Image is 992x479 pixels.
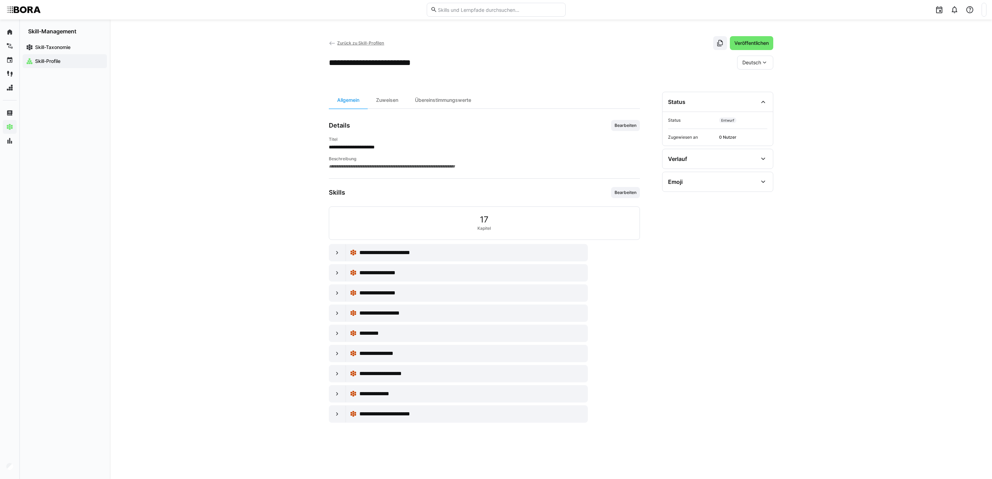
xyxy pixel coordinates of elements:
[719,135,767,140] span: 0 Nutzer
[668,98,685,105] div: Status
[329,156,640,162] h4: Beschreibung
[733,40,770,47] span: Veröffentlichen
[329,137,640,142] h4: Titel
[719,117,736,123] span: Entwurf
[614,190,637,195] span: Bearbeiten
[437,7,561,13] input: Skills und Lernpfade durchsuchen…
[337,40,384,46] span: Zurück zu Skill-Profilen
[329,189,345,196] h3: Skills
[329,40,384,46] a: Zurück zu Skill-Profilen
[368,92,407,108] div: Zuweisen
[730,36,773,50] button: Veröffentlichen
[407,92,480,108] div: Übereinstimmungswerte
[614,123,637,128] span: Bearbeiten
[668,117,716,123] span: Status
[611,120,640,131] button: Bearbeiten
[477,226,491,231] span: Kapitel
[480,215,489,224] span: 17
[742,59,761,66] span: Deutsch
[329,92,368,108] div: Allgemein
[668,155,687,162] div: Verlauf
[668,135,716,140] span: Zugewiesen an
[668,178,683,185] div: Emoji
[611,187,640,198] button: Bearbeiten
[329,122,350,129] h3: Details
